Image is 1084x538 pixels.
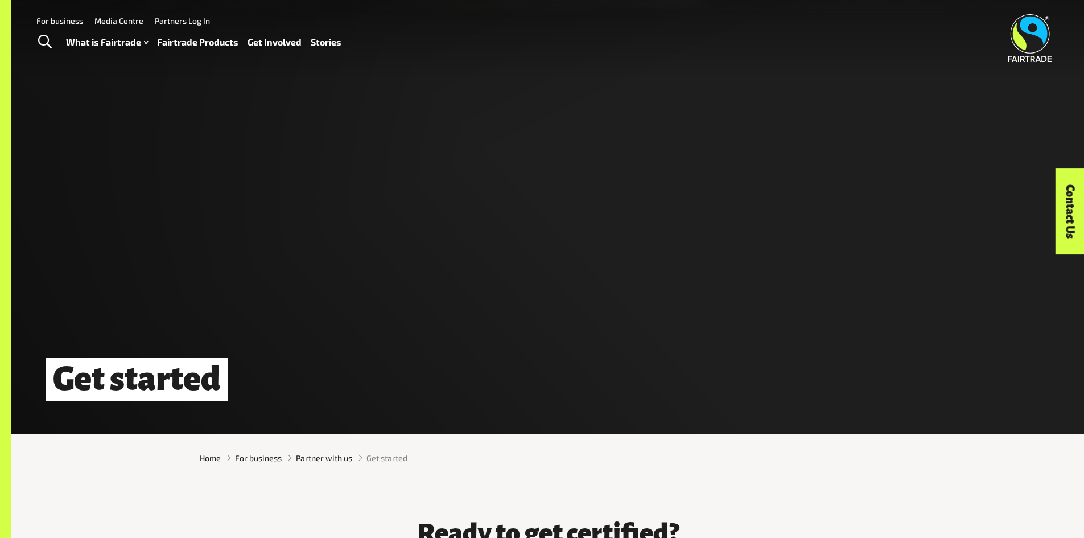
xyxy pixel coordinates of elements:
span: Get started [366,452,407,464]
a: For business [235,452,282,464]
a: Home [200,452,221,464]
a: Toggle Search [31,28,59,56]
img: Fairtrade Australia New Zealand logo [1008,14,1052,62]
a: Fairtrade Products [157,34,238,51]
a: For business [36,16,83,26]
a: Get Involved [248,34,302,51]
a: Media Centre [94,16,143,26]
a: Partner with us [296,452,352,464]
a: What is Fairtrade [66,34,148,51]
a: Stories [311,34,341,51]
h1: Get started [46,358,228,401]
a: Partners Log In [155,16,210,26]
